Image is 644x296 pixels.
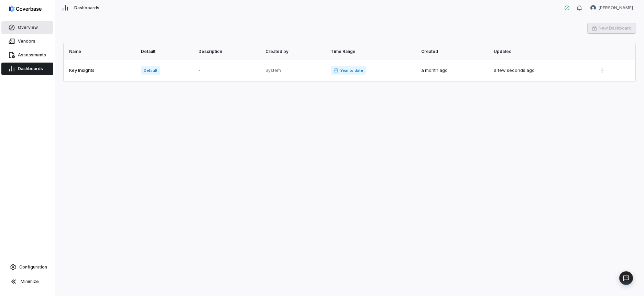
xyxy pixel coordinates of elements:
[18,52,46,58] span: Assessments
[1,35,53,47] a: Vendors
[137,43,194,60] th: Default
[18,66,43,72] span: Dashboards
[327,43,417,60] th: Time Range
[1,21,53,34] a: Overview
[74,5,99,11] span: Dashboards
[18,25,38,30] span: Overview
[21,279,39,284] span: Minimize
[597,65,608,76] button: More actions
[3,275,52,288] button: Minimize
[261,43,327,60] th: Created by
[9,6,42,12] img: logo-D7KZi-bG.svg
[194,43,261,60] th: Description
[19,264,47,270] span: Configuration
[1,63,53,75] a: Dashboards
[490,43,592,60] th: Updated
[3,261,52,273] a: Configuration
[599,5,633,11] span: [PERSON_NAME]
[586,3,637,13] button: Victoria Cuce avatar[PERSON_NAME]
[64,43,137,60] th: Name
[1,49,53,61] a: Assessments
[417,43,490,60] th: Created
[590,5,596,11] img: Victoria Cuce avatar
[18,39,35,44] span: Vendors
